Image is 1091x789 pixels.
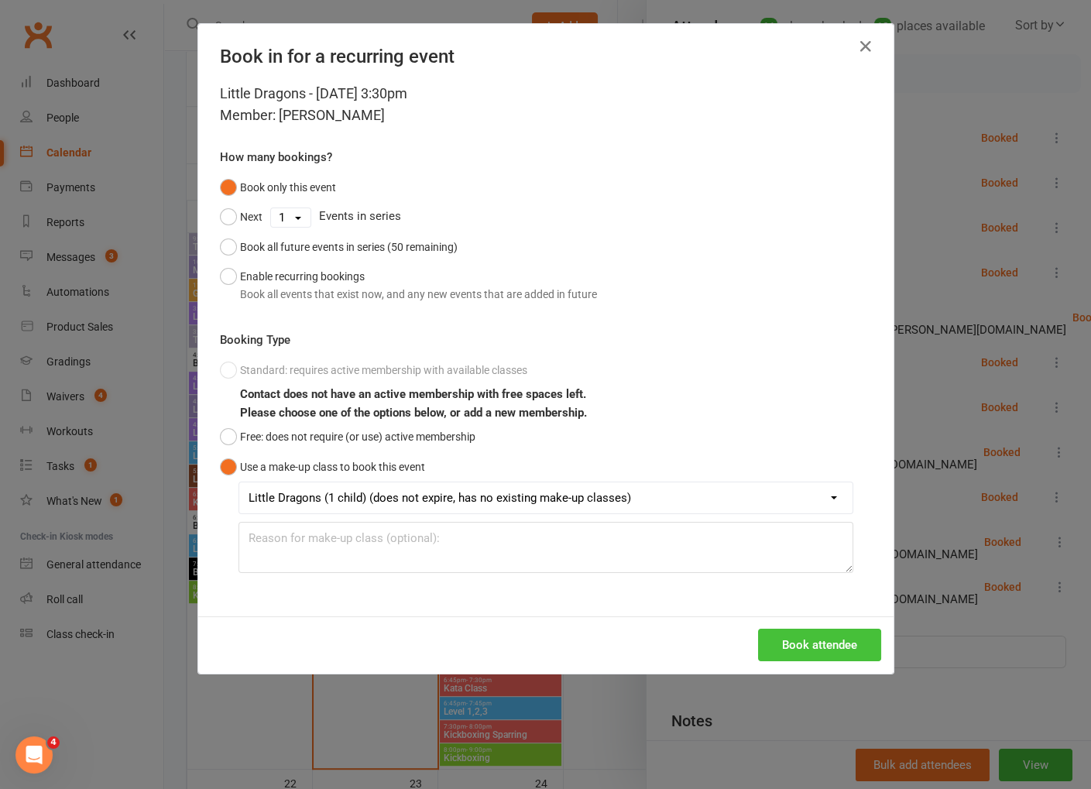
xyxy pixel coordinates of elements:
[220,46,872,67] h4: Book in for a recurring event
[220,422,475,451] button: Free: does not require (or use) active membership
[853,34,878,59] button: Close
[220,83,872,126] div: Little Dragons - [DATE] 3:30pm Member: [PERSON_NAME]
[47,736,60,749] span: 4
[220,202,872,232] div: Events in series
[220,173,336,202] button: Book only this event
[220,262,597,309] button: Enable recurring bookingsBook all events that exist now, and any new events that are added in future
[220,232,458,262] button: Book all future events in series (50 remaining)
[240,387,586,401] b: Contact does not have an active membership with free spaces left.
[15,736,53,774] iframe: Intercom live chat
[240,406,587,420] b: Please choose one of the options below, or add a new membership.
[220,202,262,232] button: Next
[240,286,597,303] div: Book all events that exist now, and any new events that are added in future
[240,238,458,256] div: Book all future events in series (50 remaining)
[220,452,425,482] button: Use a make-up class to book this event
[220,148,332,166] label: How many bookings?
[758,629,881,661] button: Book attendee
[220,331,290,349] label: Booking Type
